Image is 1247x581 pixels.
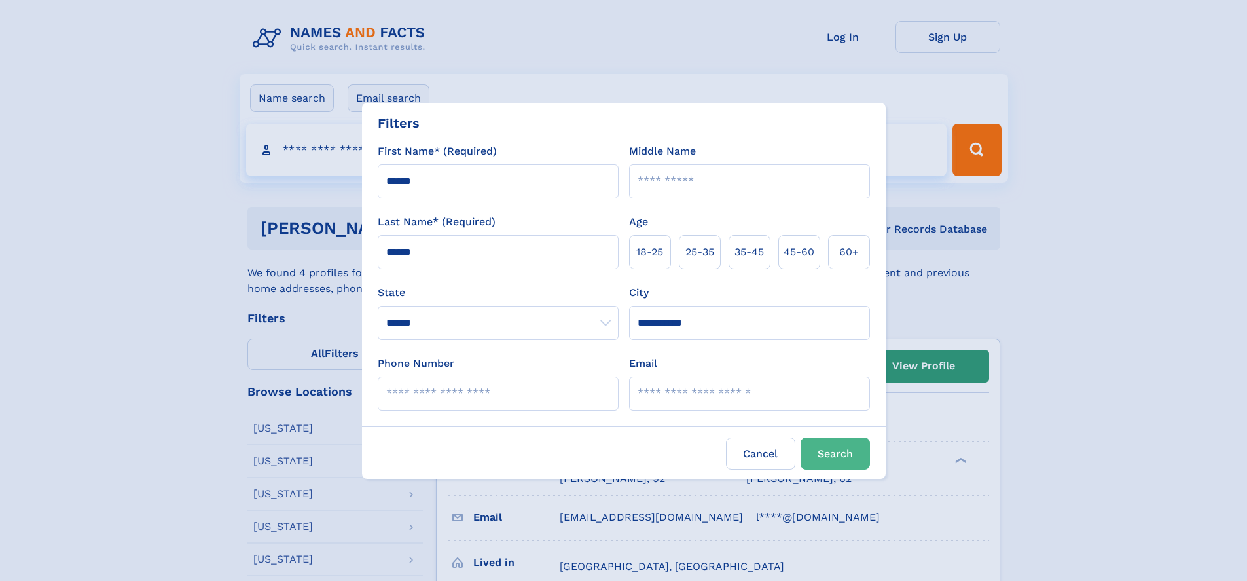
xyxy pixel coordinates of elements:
[734,244,764,260] span: 35‑45
[726,438,795,470] label: Cancel
[629,214,648,230] label: Age
[801,438,870,470] button: Search
[629,143,696,159] label: Middle Name
[378,285,619,301] label: State
[636,244,663,260] span: 18‑25
[839,244,859,260] span: 60+
[784,244,814,260] span: 45‑60
[378,113,420,133] div: Filters
[378,356,454,371] label: Phone Number
[629,356,657,371] label: Email
[378,143,497,159] label: First Name* (Required)
[685,244,714,260] span: 25‑35
[378,214,496,230] label: Last Name* (Required)
[629,285,649,301] label: City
